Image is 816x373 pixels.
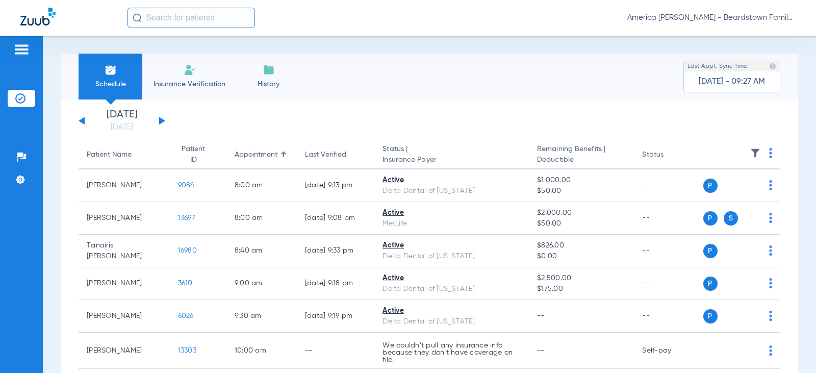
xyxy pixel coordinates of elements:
[226,333,297,369] td: 10:00 AM
[769,278,772,288] img: group-dot-blue.svg
[769,245,772,256] img: group-dot-blue.svg
[382,208,521,218] div: Active
[79,202,170,235] td: [PERSON_NAME]
[178,214,195,221] span: 13697
[297,333,375,369] td: --
[178,144,218,165] div: Patient ID
[634,141,703,169] th: Status
[769,148,772,158] img: group-dot-blue.svg
[634,267,703,300] td: --
[537,284,626,294] span: $175.00
[382,186,521,196] div: Delta Dental of [US_STATE]
[235,150,289,160] div: Appointment
[537,155,626,165] span: Deductible
[634,169,703,202] td: --
[382,342,521,363] p: We couldn’t pull any insurance info because they don’t have coverage on file.
[178,247,197,254] span: 16980
[382,306,521,316] div: Active
[178,182,195,189] span: 9084
[374,141,529,169] th: Status |
[382,316,521,327] div: Delta Dental of [US_STATE]
[297,235,375,267] td: [DATE] 9:33 PM
[750,148,760,158] img: filter.svg
[634,202,703,235] td: --
[537,240,626,251] span: $826.00
[127,8,255,28] input: Search for patients
[263,64,275,76] img: History
[79,333,170,369] td: [PERSON_NAME]
[634,300,703,333] td: --
[178,312,194,319] span: 6026
[297,202,375,235] td: [DATE] 9:08 PM
[226,267,297,300] td: 9:00 AM
[91,110,152,132] li: [DATE]
[703,179,718,193] span: P
[382,155,521,165] span: Insurance Payer
[537,347,545,354] span: --
[537,186,626,196] span: $50.00
[297,300,375,333] td: [DATE] 9:19 PM
[305,150,367,160] div: Last Verified
[703,244,718,258] span: P
[769,345,772,356] img: group-dot-blue.svg
[769,311,772,321] img: group-dot-blue.svg
[703,309,718,324] span: P
[86,79,135,89] span: Schedule
[226,300,297,333] td: 9:30 AM
[634,333,703,369] td: Self-pay
[87,150,162,160] div: Patient Name
[703,277,718,291] span: P
[382,175,521,186] div: Active
[703,211,718,226] span: P
[687,61,749,71] span: Last Appt. Sync Time:
[297,169,375,202] td: [DATE] 9:13 PM
[105,64,117,76] img: Schedule
[79,235,170,267] td: Tanairis [PERSON_NAME]
[79,267,170,300] td: [PERSON_NAME]
[724,211,738,226] span: S
[382,218,521,229] div: MetLife
[226,235,297,267] td: 8:40 AM
[133,13,142,22] img: Search Icon
[235,150,277,160] div: Appointment
[79,169,170,202] td: [PERSON_NAME]
[769,63,776,70] img: last sync help info
[634,235,703,267] td: --
[537,175,626,186] span: $1,000.00
[627,13,796,23] span: America [PERSON_NAME] - Beardstown Family Dental
[178,347,196,354] span: 13303
[13,43,30,56] img: hamburger-icon
[79,300,170,333] td: [PERSON_NAME]
[537,208,626,218] span: $2,000.00
[20,8,56,26] img: Zuub Logo
[699,77,765,87] span: [DATE] - 09:27 AM
[87,150,132,160] div: Patient Name
[769,213,772,223] img: group-dot-blue.svg
[305,150,346,160] div: Last Verified
[226,202,297,235] td: 8:00 AM
[178,280,193,287] span: 3610
[769,180,772,190] img: group-dot-blue.svg
[226,169,297,202] td: 8:00 AM
[537,251,626,262] span: $0.00
[184,64,196,76] img: Manual Insurance Verification
[244,79,293,89] span: History
[537,273,626,284] span: $2,500.00
[382,273,521,284] div: Active
[91,122,152,132] a: [DATE]
[382,240,521,251] div: Active
[529,141,634,169] th: Remaining Benefits |
[382,284,521,294] div: Delta Dental of [US_STATE]
[537,218,626,229] span: $50.00
[150,79,229,89] span: Insurance Verification
[297,267,375,300] td: [DATE] 9:18 PM
[382,251,521,262] div: Delta Dental of [US_STATE]
[537,312,545,319] span: --
[178,144,209,165] div: Patient ID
